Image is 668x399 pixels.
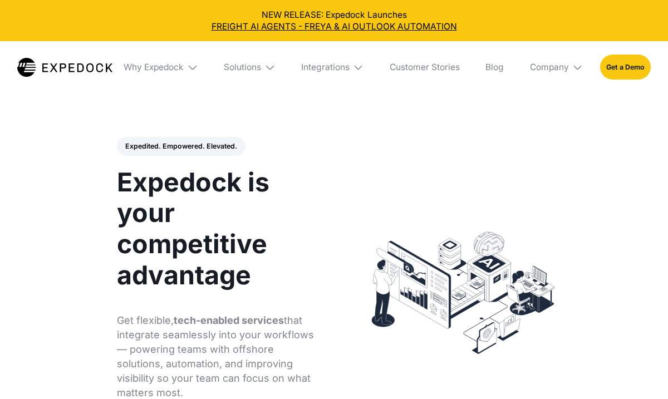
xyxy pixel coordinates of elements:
[174,314,284,326] strong: tech-enabled services
[521,41,591,93] div: Company
[301,62,350,72] div: Integrations
[224,62,261,72] div: Solutions
[215,41,284,93] div: Solutions
[477,41,513,93] a: Blog
[293,41,372,93] div: Integrations
[115,41,207,93] div: Why Expedock
[117,167,321,291] h1: Expedock is your competitive advantage
[600,55,651,80] a: Get a Demo
[9,21,660,33] a: FREIGHT AI AGENTS - FREYA & AI OUTLOOK AUTOMATION
[381,41,468,93] a: Customer Stories
[9,9,660,33] div: NEW RELEASE: Expedock Launches
[124,62,184,72] div: Why Expedock
[530,62,569,72] div: Company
